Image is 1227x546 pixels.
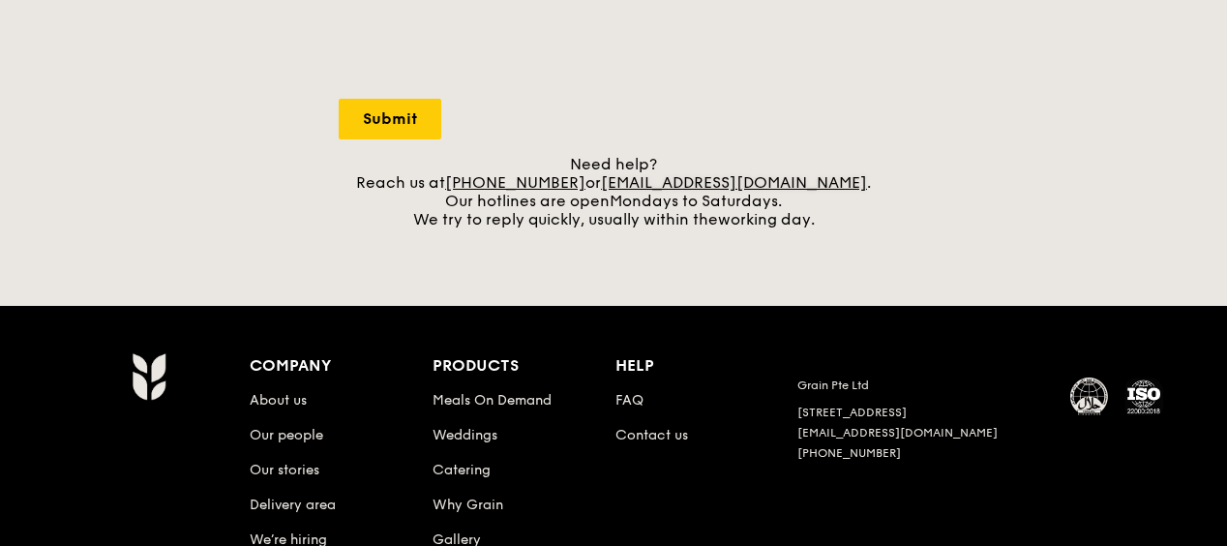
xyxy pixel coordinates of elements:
div: [STREET_ADDRESS] [797,405,1047,420]
a: Weddings [433,427,497,443]
img: ISO Certified [1124,378,1163,416]
img: MUIS Halal Certified [1070,378,1109,416]
iframe: reCAPTCHA [339,8,633,83]
a: Catering [433,462,491,478]
span: Mondays to Saturdays. [610,192,782,210]
a: Our stories [250,462,319,478]
a: [PHONE_NUMBER] [797,446,901,460]
span: working day. [718,210,815,228]
input: Submit [339,99,441,139]
a: Meals On Demand [433,392,552,409]
a: [PHONE_NUMBER] [445,173,585,192]
a: [EMAIL_ADDRESS][DOMAIN_NAME] [601,173,867,192]
a: Why Grain [433,497,503,513]
a: FAQ [615,392,643,409]
div: Help [615,352,798,379]
a: Our people [250,427,323,443]
div: Company [250,352,433,379]
a: Delivery area [250,497,336,513]
div: Grain Pte Ltd [797,378,1047,393]
a: Contact us [615,427,688,443]
div: Products [433,352,615,379]
a: [EMAIL_ADDRESS][DOMAIN_NAME] [797,426,998,440]
div: Need help? Reach us at or . Our hotlines are open We try to reply quickly, usually within the [339,155,888,228]
img: Grain [132,352,165,401]
a: About us [250,392,307,409]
